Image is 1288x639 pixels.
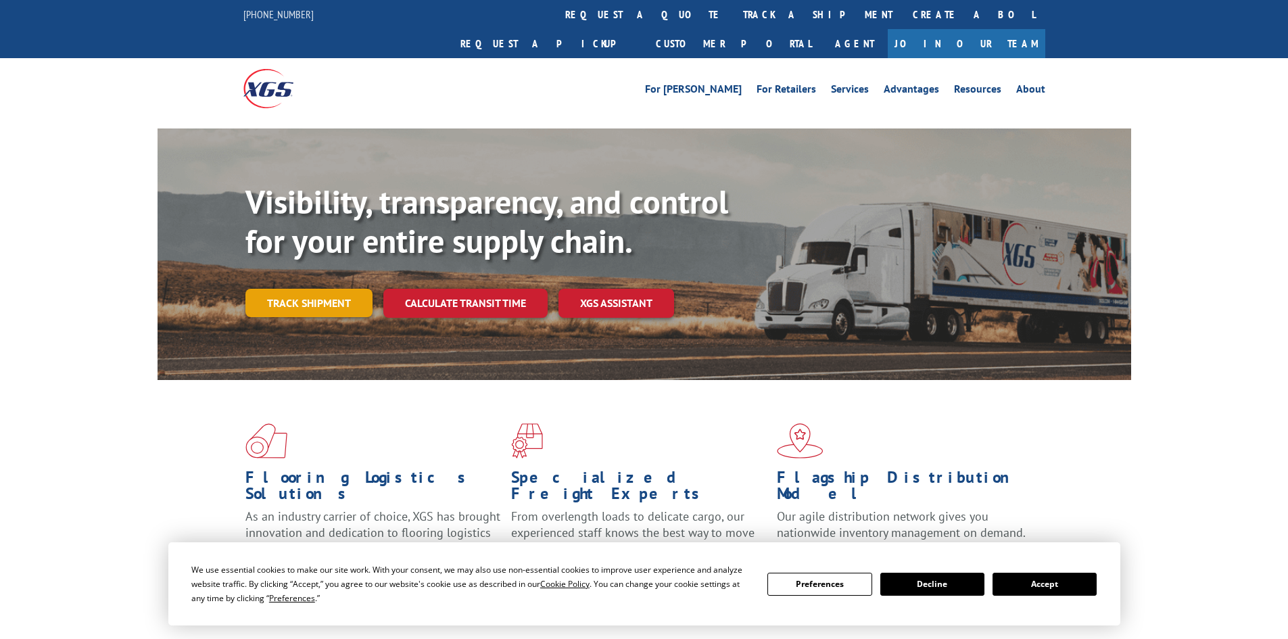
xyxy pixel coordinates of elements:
a: Advantages [884,84,939,99]
img: xgs-icon-focused-on-flooring-red [511,423,543,458]
a: [PHONE_NUMBER] [243,7,314,21]
span: Our agile distribution network gives you nationwide inventory management on demand. [777,508,1026,540]
h1: Flooring Logistics Solutions [245,469,501,508]
img: xgs-icon-total-supply-chain-intelligence-red [245,423,287,458]
button: Decline [880,573,984,596]
div: We use essential cookies to make our site work. With your consent, we may also use non-essential ... [191,563,751,605]
a: Calculate transit time [383,289,548,318]
button: Preferences [767,573,872,596]
a: Resources [954,84,1001,99]
a: Join Our Team [888,29,1045,58]
a: Request a pickup [450,29,646,58]
h1: Flagship Distribution Model [777,469,1032,508]
a: Track shipment [245,289,373,317]
p: From overlength loads to delicate cargo, our experienced staff knows the best way to move your fr... [511,508,767,569]
button: Accept [993,573,1097,596]
a: Customer Portal [646,29,821,58]
a: XGS ASSISTANT [558,289,674,318]
a: For [PERSON_NAME] [645,84,742,99]
a: About [1016,84,1045,99]
a: Agent [821,29,888,58]
span: As an industry carrier of choice, XGS has brought innovation and dedication to flooring logistics... [245,508,500,557]
img: xgs-icon-flagship-distribution-model-red [777,423,824,458]
a: For Retailers [757,84,816,99]
span: Preferences [269,592,315,604]
a: Services [831,84,869,99]
h1: Specialized Freight Experts [511,469,767,508]
b: Visibility, transparency, and control for your entire supply chain. [245,181,728,262]
div: Cookie Consent Prompt [168,542,1120,625]
span: Cookie Policy [540,578,590,590]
